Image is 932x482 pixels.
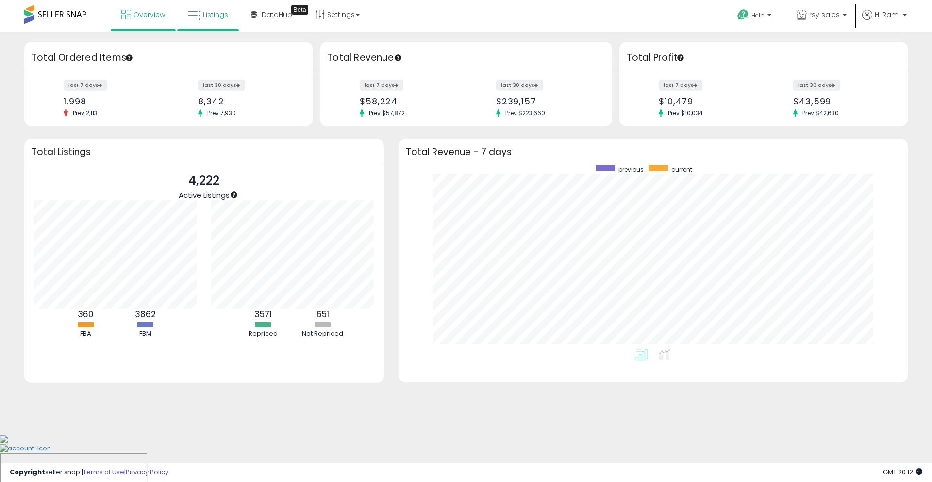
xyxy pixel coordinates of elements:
[32,51,305,65] h3: Total Ordered Items
[671,165,692,173] span: current
[64,80,107,91] label: last 7 days
[659,96,756,106] div: $10,479
[262,10,292,19] span: DataHub
[659,80,702,91] label: last 7 days
[135,309,156,320] b: 3862
[663,109,708,117] span: Prev: $10,034
[198,96,296,106] div: 8,342
[202,109,241,117] span: Prev: 7,930
[618,165,644,173] span: previous
[179,190,230,200] span: Active Listings
[360,96,459,106] div: $58,224
[32,148,377,155] h3: Total Listings
[394,53,402,62] div: Tooltip anchor
[751,11,765,19] span: Help
[793,80,840,91] label: last 30 days
[676,53,685,62] div: Tooltip anchor
[179,172,230,190] p: 4,222
[862,10,907,32] a: Hi Rami
[316,309,329,320] b: 651
[496,96,595,106] div: $239,157
[809,10,840,19] span: rsy sales
[360,80,403,91] label: last 7 days
[364,109,410,117] span: Prev: $57,872
[64,96,161,106] div: 1,998
[730,1,781,32] a: Help
[230,190,238,199] div: Tooltip anchor
[125,53,133,62] div: Tooltip anchor
[294,329,352,339] div: Not Repriced
[798,109,844,117] span: Prev: $42,630
[234,329,292,339] div: Repriced
[68,109,102,117] span: Prev: 2,113
[254,309,272,320] b: 3571
[875,10,900,19] span: Hi Rami
[116,329,174,339] div: FBM
[737,9,749,21] i: Get Help
[198,80,245,91] label: last 30 days
[496,80,543,91] label: last 30 days
[78,309,94,320] b: 360
[793,96,891,106] div: $43,599
[627,51,900,65] h3: Total Profit
[291,5,308,15] div: Tooltip anchor
[203,10,228,19] span: Listings
[133,10,165,19] span: Overview
[500,109,550,117] span: Prev: $223,660
[406,148,900,155] h3: Total Revenue - 7 days
[327,51,605,65] h3: Total Revenue
[56,329,115,339] div: FBA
